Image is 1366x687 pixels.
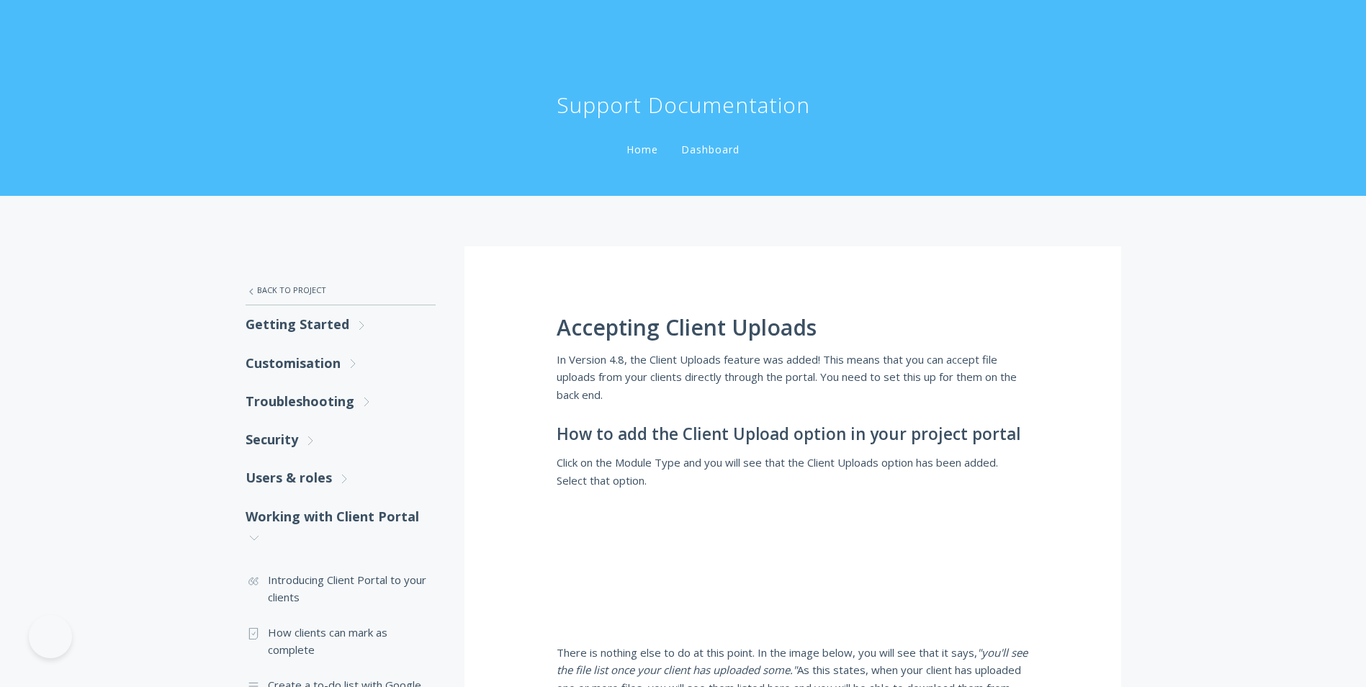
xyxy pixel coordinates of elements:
h1: Accepting Client Uploads [557,315,1029,340]
a: Working with Client Portal [246,498,436,557]
p: Click on the Module Type and you will see that the Client Uploads option has been added. Select t... [557,454,1029,489]
iframe: Toggle Customer Support [29,615,72,658]
a: Home [624,143,661,156]
a: Getting Started [246,305,436,343]
a: How clients can mark as complete [246,615,436,668]
a: Dashboard [678,143,742,156]
a: Customisation [246,344,436,382]
a: Security [246,421,436,459]
a: Introducing Client Portal to your clients [246,562,436,615]
img: Accept Client Uploads in Client Portal [557,500,692,629]
a: Troubleshooting [246,382,436,421]
em: "you'll see the file list once your client has uploaded some." [557,645,1028,677]
h3: How to add the Client Upload option in your project portal [557,425,1029,443]
a: Users & roles [246,459,436,497]
a: Back to Project [246,275,436,305]
h1: Support Documentation [557,91,810,120]
p: In Version 4.8, the Client Uploads feature was added! This means that you can accept file uploads... [557,351,1029,403]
